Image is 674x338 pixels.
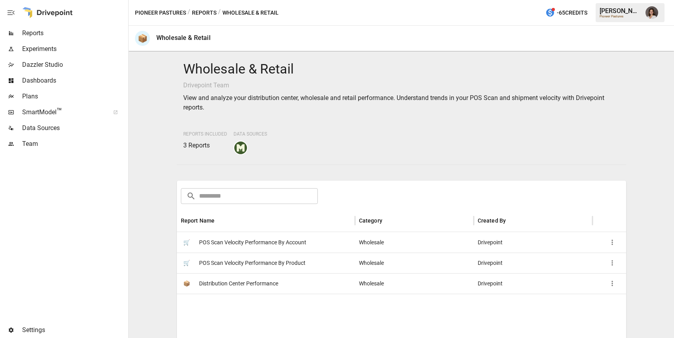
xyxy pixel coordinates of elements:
div: Wholesale & Retail [156,34,211,42]
p: Drivepoint Team [183,81,620,90]
p: 3 Reports [183,141,227,150]
span: 📦 [181,278,193,289]
span: POS Scan Velocity Performance By Product [199,253,306,273]
span: SmartModel [22,108,104,117]
div: Drivepoint [474,253,592,273]
span: ™ [57,106,62,116]
div: Drivepoint [474,232,592,253]
span: POS Scan Velocity Performance By Account [199,232,306,253]
div: Wholesale [355,253,474,273]
img: Franziska Ibscher [646,6,658,19]
div: / [218,8,221,18]
div: Pioneer Pastures [600,15,641,18]
img: muffindata [234,142,247,154]
button: -65Credits [542,6,590,20]
span: Settings [22,325,127,335]
div: Wholesale [355,273,474,294]
span: Data Sources [22,123,127,133]
div: / [188,8,190,18]
span: 🛒 [181,257,193,269]
div: Created By [478,217,506,224]
span: 🛒 [181,236,193,248]
span: Reports Included [183,131,227,137]
span: -65 Credits [557,8,587,18]
button: Sort [507,215,518,226]
span: Data Sources [234,131,267,137]
div: Category [359,217,382,224]
div: Wholesale [355,232,474,253]
button: Sort [383,215,394,226]
button: Reports [192,8,216,18]
h4: Wholesale & Retail [183,61,620,77]
span: Team [22,139,127,149]
p: View and analyze your distribution center, wholesale and retail performance. Understand trends in... [183,93,620,112]
div: [PERSON_NAME] [600,7,641,15]
span: Plans [22,92,127,101]
div: Drivepoint [474,273,592,294]
button: Sort [215,215,226,226]
span: Experiments [22,44,127,54]
div: 📦 [135,31,150,46]
span: Dashboards [22,76,127,85]
span: Distribution Center Performance [199,274,278,294]
button: Franziska Ibscher [641,2,663,24]
span: Dazzler Studio [22,60,127,70]
span: Reports [22,28,127,38]
button: Pioneer Pastures [135,8,186,18]
div: Report Name [181,217,215,224]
